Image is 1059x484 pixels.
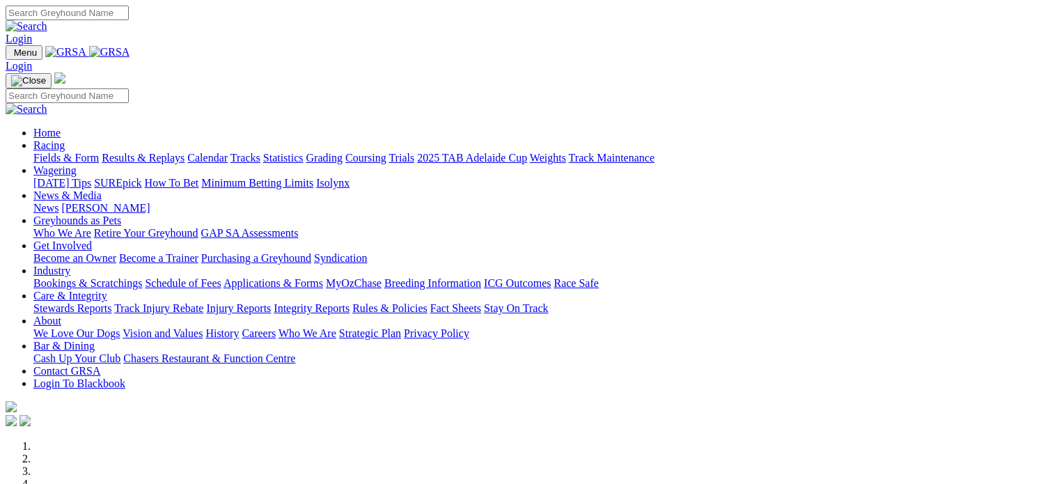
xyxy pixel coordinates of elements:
div: Wagering [33,177,1043,189]
div: About [33,327,1043,340]
div: Racing [33,152,1043,164]
a: Care & Integrity [33,290,107,302]
a: We Love Our Dogs [33,327,120,339]
a: Login [6,33,32,45]
img: Search [6,103,47,116]
a: Chasers Restaurant & Function Centre [123,352,295,364]
a: Grading [306,152,343,164]
a: Track Injury Rebate [114,302,203,314]
a: Industry [33,265,70,276]
a: Wagering [33,164,77,176]
a: Applications & Forms [223,277,323,289]
a: Strategic Plan [339,327,401,339]
span: Menu [14,47,37,58]
img: twitter.svg [19,415,31,426]
a: [DATE] Tips [33,177,91,189]
a: News [33,202,58,214]
a: Integrity Reports [274,302,350,314]
a: News & Media [33,189,102,201]
a: Statistics [263,152,304,164]
a: Results & Replays [102,152,185,164]
img: facebook.svg [6,415,17,426]
a: Fields & Form [33,152,99,164]
a: Get Involved [33,240,92,251]
a: Greyhounds as Pets [33,214,121,226]
a: Weights [530,152,566,164]
a: Tracks [230,152,260,164]
input: Search [6,88,129,103]
a: Injury Reports [206,302,271,314]
button: Toggle navigation [6,45,42,60]
a: Bookings & Scratchings [33,277,142,289]
a: Contact GRSA [33,365,100,377]
a: History [205,327,239,339]
img: logo-grsa-white.png [54,72,65,84]
input: Search [6,6,129,20]
img: Search [6,20,47,33]
a: [PERSON_NAME] [61,202,150,214]
a: Track Maintenance [569,152,654,164]
a: Who We Are [33,227,91,239]
div: Get Involved [33,252,1043,265]
img: logo-grsa-white.png [6,401,17,412]
a: GAP SA Assessments [201,227,299,239]
a: Fact Sheets [430,302,481,314]
a: Vision and Values [123,327,203,339]
a: Syndication [314,252,367,264]
div: Bar & Dining [33,352,1043,365]
a: Purchasing a Greyhound [201,252,311,264]
a: Racing [33,139,65,151]
div: Care & Integrity [33,302,1043,315]
a: Privacy Policy [404,327,469,339]
img: GRSA [89,46,130,58]
button: Toggle navigation [6,73,52,88]
img: GRSA [45,46,86,58]
a: Trials [389,152,414,164]
a: Minimum Betting Limits [201,177,313,189]
a: Who We Are [279,327,336,339]
a: How To Bet [145,177,199,189]
a: Stay On Track [484,302,548,314]
a: Rules & Policies [352,302,427,314]
a: MyOzChase [326,277,382,289]
a: SUREpick [94,177,141,189]
a: Login [6,60,32,72]
a: Become an Owner [33,252,116,264]
a: Stewards Reports [33,302,111,314]
a: Careers [242,327,276,339]
a: Bar & Dining [33,340,95,352]
div: Industry [33,277,1043,290]
a: Become a Trainer [119,252,198,264]
a: 2025 TAB Adelaide Cup [417,152,527,164]
a: About [33,315,61,327]
a: Coursing [345,152,386,164]
a: Schedule of Fees [145,277,221,289]
a: Breeding Information [384,277,481,289]
a: ICG Outcomes [484,277,551,289]
a: Login To Blackbook [33,377,125,389]
div: News & Media [33,202,1043,214]
a: Cash Up Your Club [33,352,120,364]
a: Calendar [187,152,228,164]
div: Greyhounds as Pets [33,227,1043,240]
a: Race Safe [554,277,598,289]
img: Close [11,75,46,86]
a: Isolynx [316,177,350,189]
a: Home [33,127,61,139]
a: Retire Your Greyhound [94,227,198,239]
